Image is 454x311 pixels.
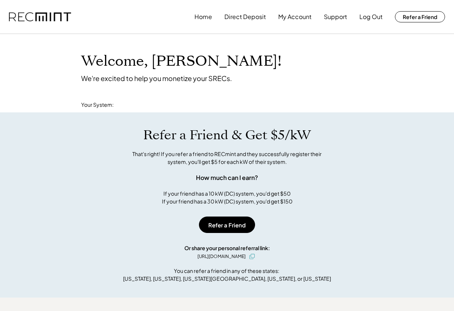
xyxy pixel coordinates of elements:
h1: Welcome, [PERSON_NAME]! [81,53,282,70]
img: recmint-logotype%403x.png [9,12,71,22]
button: Refer a Friend [199,217,255,233]
div: Your System: [81,101,114,109]
div: We're excited to help you monetize your SRECs. [81,74,232,83]
button: Log Out [359,9,383,24]
div: If your friend has a 10 kW (DC) system, you'd get $50 If your friend has a 30 kW (DC) system, you... [162,190,292,205]
div: Or share your personal referral link: [184,244,270,252]
button: My Account [278,9,312,24]
button: Direct Deposit [224,9,266,24]
h1: Refer a Friend & Get $5/kW [143,127,311,143]
div: You can refer a friend in any of these states: [US_STATE], [US_STATE], [US_STATE][GEOGRAPHIC_DATA... [123,267,331,283]
div: [URL][DOMAIN_NAME] [197,253,246,260]
button: click to copy [248,252,257,261]
div: How much can I earn? [196,173,258,182]
button: Support [324,9,347,24]
div: That's right! If you refer a friend to RECmint and they successfully register their system, you'l... [124,150,330,166]
button: Refer a Friend [395,11,445,22]
button: Home [194,9,212,24]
